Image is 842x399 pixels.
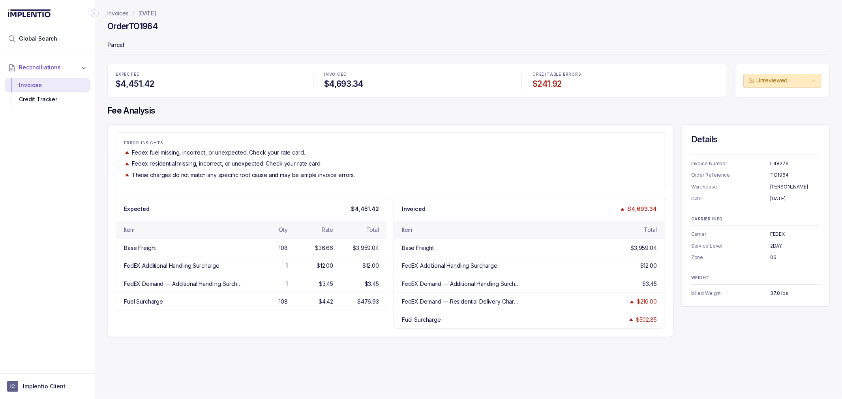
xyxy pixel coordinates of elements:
div: Total [366,226,379,234]
p: Parcel [107,38,830,54]
p: $4,693.34 [627,205,657,213]
h4: Details [691,134,820,145]
p: EXPECTED [116,72,302,77]
p: TO1964 [770,171,820,179]
div: $3,959.04 [630,244,657,252]
p: Carrier [691,230,770,238]
p: [PERSON_NAME] [770,183,820,191]
div: 1 [286,280,288,288]
div: Item [124,226,134,234]
div: FedEX Additional Handling Surcharge [402,262,497,270]
p: FEDEX [770,230,820,238]
div: $502.85 [636,316,657,324]
div: 1 [286,262,288,270]
img: trend image [619,206,626,212]
p: These charges do not match any specific root cause and may be simple invoice errors. [132,171,355,179]
p: 06 [770,254,820,261]
p: WEIGHT [691,276,820,280]
p: Service Level [691,242,770,250]
div: Base Freight [124,244,156,252]
div: Fuel Surcharge [402,316,441,324]
img: trend image [628,317,634,323]
ul: Information Summary [691,160,820,203]
p: CARRIER INFO [691,217,820,222]
span: Global Search [19,35,57,43]
p: Invoice Number [691,160,770,168]
div: $3.45 [365,280,379,288]
div: $36.66 [315,244,333,252]
div: Invoices [11,78,84,92]
div: Reconciliations [5,76,90,108]
div: Qty [279,226,288,234]
div: $4.42 [319,298,333,306]
div: $12.00 [640,262,657,270]
h4: $4,451.42 [116,78,302,89]
p: Zone [691,254,770,261]
p: ERROR INSIGHTS [124,141,657,145]
p: INVOICED [324,72,510,77]
div: FedEX Demand — Additional Handling Surcharge [124,280,242,288]
button: Unreviewed [743,74,821,88]
div: $216.00 [637,298,657,306]
h4: $241.92 [533,78,719,89]
button: Reconciliations [5,59,90,76]
h4: Order TO1964 [107,21,158,32]
p: CREDITABLE ERRORS [533,72,719,77]
p: Date [691,195,770,203]
div: Collapse Icon [90,9,99,18]
p: Warehouse [691,183,770,191]
a: Invoices [107,9,129,17]
img: trend image [124,149,130,155]
div: $476.93 [357,298,379,306]
nav: breadcrumb [107,9,156,17]
div: 108 [279,298,288,306]
p: Implentio Client [23,382,66,390]
p: [DATE] [770,195,820,203]
div: $3.45 [643,280,657,288]
p: Fedex fuel missing, incorrect, or unexpected. Check your rate card. [132,149,305,157]
div: $12.00 [362,262,379,270]
p: Fedex residential missing, incorrect, or unexpected. Check your rate card. [132,160,322,168]
div: FedEX Additional Handling Surcharge [124,262,219,270]
img: trend image [124,172,130,178]
div: Credit Tracker [11,92,84,106]
h4: $4,693.34 [324,78,510,89]
p: Invoiced [402,205,426,213]
a: [DATE] [138,9,156,17]
p: 2DAY [770,242,820,250]
p: billed Weight [691,289,770,297]
ul: Information Summary [691,289,820,297]
p: Order Reference [691,171,770,179]
div: Item [402,226,412,234]
div: 108 [279,244,288,252]
div: $3.45 [319,280,333,288]
p: $4,451.42 [351,205,379,213]
p: Unreviewed [756,76,810,84]
button: User initialsImplentio Client [7,381,88,392]
div: Base Freight [402,244,434,252]
div: Total [644,226,657,234]
span: User initials [7,381,18,392]
div: $3,959.04 [353,244,379,252]
h4: Fee Analysis [107,105,830,116]
span: Reconciliations [19,63,61,71]
img: trend image [124,161,130,167]
div: Rate [322,226,333,234]
div: Fuel Surcharge [124,298,163,306]
div: FedEX Demand — Residential Delivery Charge [402,298,520,306]
div: $12.00 [317,262,333,270]
p: I-48279 [770,160,820,168]
ul: Information Summary [691,230,820,261]
div: FedEX Demand — Additional Handling Surcharge [402,280,520,288]
p: Expected [124,205,150,213]
p: 37.0 lbs [770,289,820,297]
img: trend image [629,299,635,305]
